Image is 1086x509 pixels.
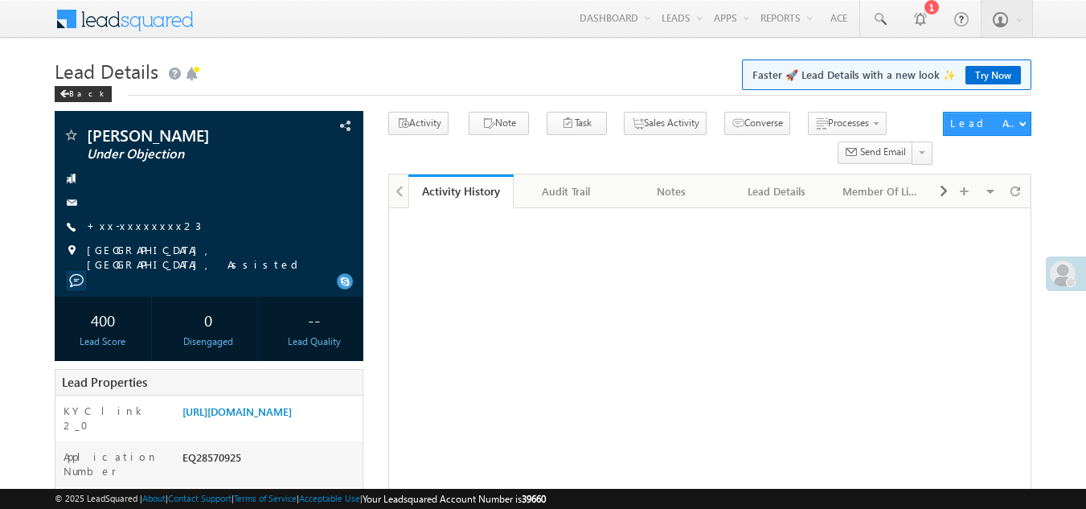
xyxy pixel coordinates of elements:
div: Audit Trail [527,182,604,201]
button: Task [547,112,607,135]
a: Activity History [408,174,514,208]
a: Lead Details [724,174,830,208]
span: © 2025 LeadSquared | | | | | [55,491,546,507]
div: 400 [59,305,148,335]
div: Back [55,86,112,102]
a: About [142,493,166,503]
div: 0 [164,305,253,335]
a: Contact Support [168,493,232,503]
span: Lead Properties [62,374,147,390]
button: Sales Activity [624,112,707,135]
label: Application Number [64,449,167,478]
div: Member Of Lists [842,182,920,201]
span: [PERSON_NAME] [87,127,277,143]
button: Converse [724,112,790,135]
a: [URL][DOMAIN_NAME] [182,404,292,418]
span: 39660 [522,493,546,505]
label: KYC link 2_0 [64,404,167,433]
div: Lead Quality [269,335,359,349]
div: EQ28570925 [178,449,363,472]
div: -- [269,305,359,335]
a: Audit Trail [514,174,619,208]
a: Try Now [965,66,1021,84]
a: Back [55,85,120,99]
span: Lead Details [55,58,158,84]
button: Processes [808,112,887,135]
div: Disengaged [164,335,253,349]
a: Notes [619,174,724,208]
span: Send Email [860,145,906,159]
span: Processes [828,117,869,129]
span: Faster 🚀 Lead Details with a new look ✨ [752,67,1021,83]
div: Activity History [420,183,502,199]
button: Send Email [838,142,913,165]
button: Note [469,112,529,135]
button: Activity [388,112,449,135]
div: Lead Details [737,182,815,201]
div: Notes [632,182,710,201]
a: Terms of Service [234,493,297,503]
div: Lead Actions [950,116,1018,130]
a: +xx-xxxxxxxx23 [87,219,201,232]
div: Lead Score [59,335,148,349]
a: Acceptable Use [299,493,360,503]
a: Member Of Lists [830,174,935,208]
button: Lead Actions [943,112,1031,136]
span: Your Leadsquared Account Number is [363,493,546,505]
span: Under Objection [87,146,277,162]
span: [GEOGRAPHIC_DATA], [GEOGRAPHIC_DATA], Assisted [87,243,336,272]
